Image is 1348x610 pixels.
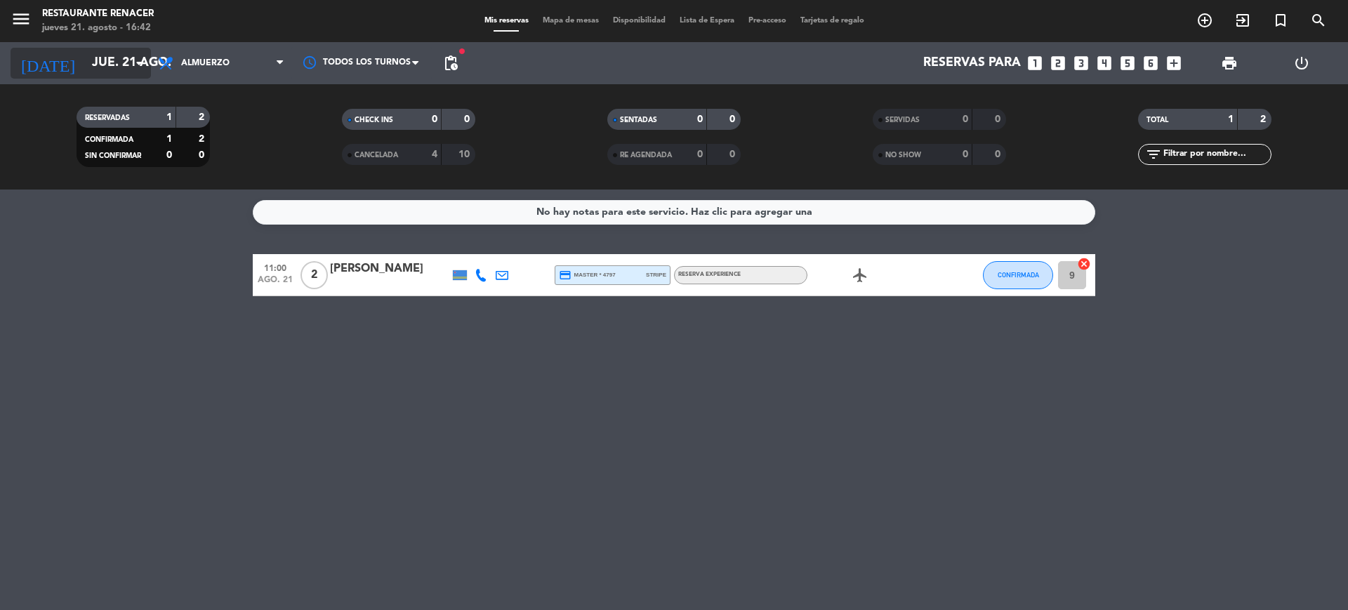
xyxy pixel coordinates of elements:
[355,117,393,124] span: CHECK INS
[11,8,32,34] button: menu
[1095,54,1114,72] i: looks_4
[458,47,466,55] span: fiber_manual_record
[536,204,812,220] div: No hay notas para este servicio. Haz clic para agregar una
[199,150,207,160] strong: 0
[995,150,1003,159] strong: 0
[963,114,968,124] strong: 0
[995,114,1003,124] strong: 0
[963,150,968,159] strong: 0
[42,7,154,21] div: Restaurante Renacer
[1118,54,1137,72] i: looks_5
[199,134,207,144] strong: 2
[166,112,172,122] strong: 1
[673,17,741,25] span: Lista de Espera
[697,150,703,159] strong: 0
[998,271,1039,279] span: CONFIRMADA
[85,136,133,143] span: CONFIRMADA
[355,152,398,159] span: CANCELADA
[793,17,871,25] span: Tarjetas de regalo
[258,259,293,275] span: 11:00
[330,260,449,278] div: [PERSON_NAME]
[729,150,738,159] strong: 0
[620,117,657,124] span: SENTADAS
[606,17,673,25] span: Disponibilidad
[1196,12,1213,29] i: add_circle_outline
[258,275,293,291] span: ago. 21
[181,58,230,68] span: Almuerzo
[1142,54,1160,72] i: looks_6
[1265,42,1337,84] div: LOG OUT
[1162,147,1271,162] input: Filtrar por nombre...
[923,56,1021,70] span: Reservas para
[1165,54,1183,72] i: add_box
[697,114,703,124] strong: 0
[477,17,536,25] span: Mis reservas
[11,8,32,29] i: menu
[885,152,921,159] span: NO SHOW
[1293,55,1310,72] i: power_settings_new
[442,55,459,72] span: pending_actions
[741,17,793,25] span: Pre-acceso
[1072,54,1090,72] i: looks_3
[1145,146,1162,163] i: filter_list
[11,48,85,79] i: [DATE]
[983,261,1053,289] button: CONFIRMADA
[1026,54,1044,72] i: looks_one
[1147,117,1168,124] span: TOTAL
[1234,12,1251,29] i: exit_to_app
[852,267,868,284] i: airplanemode_active
[1221,55,1238,72] span: print
[646,270,666,279] span: stripe
[1260,114,1269,124] strong: 2
[199,112,207,122] strong: 2
[559,269,616,281] span: master * 4797
[1049,54,1067,72] i: looks_two
[300,261,328,289] span: 2
[678,272,741,277] span: RESERVA EXPERIENCE
[1310,12,1327,29] i: search
[166,150,172,160] strong: 0
[1228,114,1234,124] strong: 1
[559,269,571,281] i: credit_card
[432,150,437,159] strong: 4
[131,55,147,72] i: arrow_drop_down
[432,114,437,124] strong: 0
[85,114,130,121] span: RESERVADAS
[729,114,738,124] strong: 0
[458,150,473,159] strong: 10
[1077,257,1091,271] i: cancel
[85,152,141,159] span: SIN CONFIRMAR
[42,21,154,35] div: jueves 21. agosto - 16:42
[536,17,606,25] span: Mapa de mesas
[885,117,920,124] span: SERVIDAS
[620,152,672,159] span: RE AGENDADA
[166,134,172,144] strong: 1
[464,114,473,124] strong: 0
[1272,12,1289,29] i: turned_in_not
